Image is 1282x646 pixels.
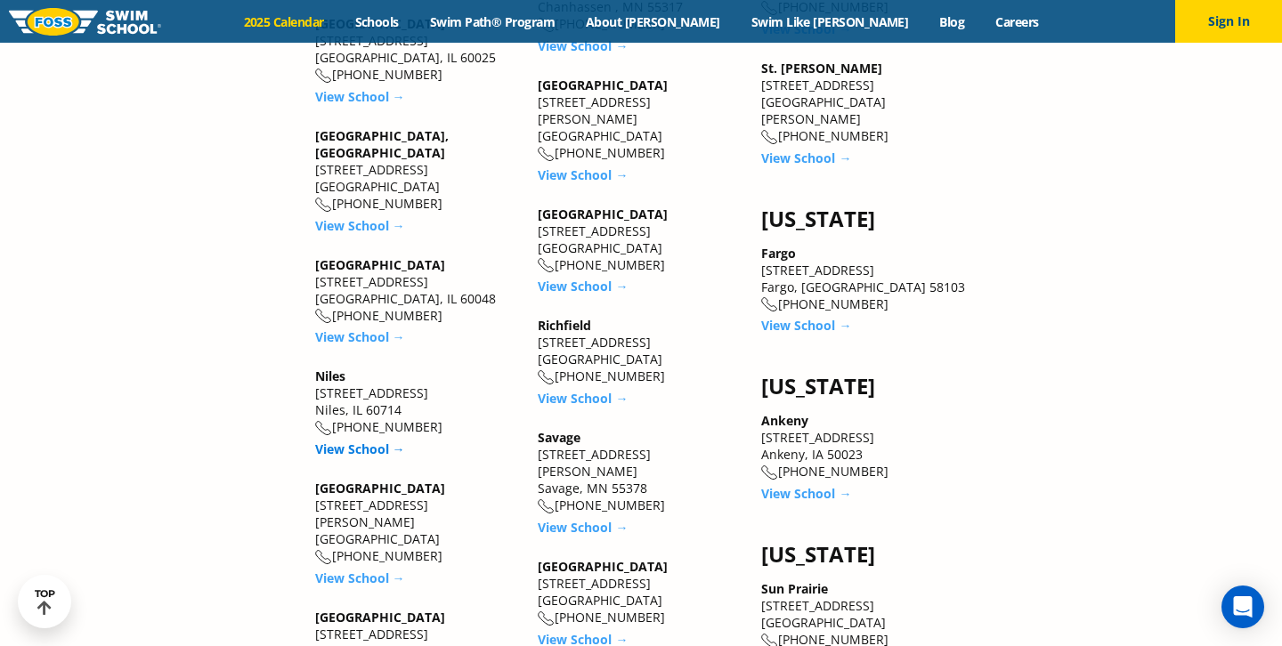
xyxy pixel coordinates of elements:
a: Blog [924,13,980,30]
img: location-phone-o-icon.svg [538,499,555,514]
img: location-phone-o-icon.svg [538,611,555,626]
a: View School → [538,166,628,183]
a: 2025 Calendar [228,13,339,30]
div: TOP [35,588,55,616]
img: FOSS Swim School Logo [9,8,161,36]
img: location-phone-o-icon.svg [761,297,778,312]
div: [STREET_ADDRESS] [GEOGRAPHIC_DATA] [PHONE_NUMBER] [538,317,743,385]
a: [GEOGRAPHIC_DATA] [538,206,668,222]
a: Savage [538,429,580,446]
div: Open Intercom Messenger [1221,585,1264,628]
img: location-phone-o-icon.svg [315,550,332,565]
h4: [US_STATE] [761,206,967,231]
a: [GEOGRAPHIC_DATA] [315,480,445,497]
h4: [US_STATE] [761,542,967,567]
img: location-phone-o-icon.svg [761,130,778,145]
a: View School → [538,37,628,54]
div: [STREET_ADDRESS] [GEOGRAPHIC_DATA][PERSON_NAME] [PHONE_NUMBER] [761,60,967,145]
a: View School → [761,485,851,502]
a: Ankeny [761,412,808,429]
a: Careers [980,13,1054,30]
a: [GEOGRAPHIC_DATA] [315,609,445,626]
a: View School → [315,217,405,234]
a: View School → [315,440,405,457]
img: location-phone-o-icon.svg [315,69,332,84]
img: location-phone-o-icon.svg [538,258,555,273]
div: [STREET_ADDRESS] Niles, IL 60714 [PHONE_NUMBER] [315,367,521,436]
img: location-phone-o-icon.svg [315,421,332,436]
img: location-phone-o-icon.svg [761,465,778,480]
a: View School → [538,390,628,407]
a: [GEOGRAPHIC_DATA] [538,558,668,575]
a: View School → [761,317,851,334]
a: View School → [538,278,628,295]
img: location-phone-o-icon.svg [538,147,555,162]
a: [GEOGRAPHIC_DATA] [538,77,668,93]
a: View School → [538,519,628,536]
a: About [PERSON_NAME] [571,13,736,30]
div: [STREET_ADDRESS] [GEOGRAPHIC_DATA] [PHONE_NUMBER] [538,558,743,626]
a: Richfield [538,317,591,334]
a: [GEOGRAPHIC_DATA], [GEOGRAPHIC_DATA] [315,127,449,161]
div: [STREET_ADDRESS] Ankeny, IA 50023 [PHONE_NUMBER] [761,412,967,480]
div: [STREET_ADDRESS] [GEOGRAPHIC_DATA], IL 60025 [PHONE_NUMBER] [315,15,521,84]
img: location-phone-o-icon.svg [315,309,332,324]
div: [STREET_ADDRESS][PERSON_NAME] Savage, MN 55378 [PHONE_NUMBER] [538,429,743,514]
a: Sun Prairie [761,580,828,597]
div: [STREET_ADDRESS] Fargo, [GEOGRAPHIC_DATA] 58103 [PHONE_NUMBER] [761,245,967,313]
div: [STREET_ADDRESS] [GEOGRAPHIC_DATA], IL 60048 [PHONE_NUMBER] [315,256,521,325]
a: [GEOGRAPHIC_DATA] [315,256,445,273]
div: [STREET_ADDRESS][PERSON_NAME] [GEOGRAPHIC_DATA] [PHONE_NUMBER] [538,77,743,162]
div: [STREET_ADDRESS] [GEOGRAPHIC_DATA] [PHONE_NUMBER] [315,127,521,213]
img: location-phone-o-icon.svg [538,370,555,385]
a: Fargo [761,245,796,262]
a: Schools [339,13,414,30]
a: View School → [315,569,405,586]
img: location-phone-o-icon.svg [315,198,332,213]
a: View School → [761,149,851,166]
a: View School → [315,88,405,105]
a: Swim Like [PERSON_NAME] [735,13,924,30]
a: Niles [315,367,345,384]
h4: [US_STATE] [761,374,967,399]
div: [STREET_ADDRESS] [GEOGRAPHIC_DATA] [PHONE_NUMBER] [538,206,743,274]
a: Swim Path® Program [414,13,570,30]
a: View School → [315,328,405,345]
div: [STREET_ADDRESS][PERSON_NAME] [GEOGRAPHIC_DATA] [PHONE_NUMBER] [315,480,521,565]
a: St. [PERSON_NAME] [761,60,882,77]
